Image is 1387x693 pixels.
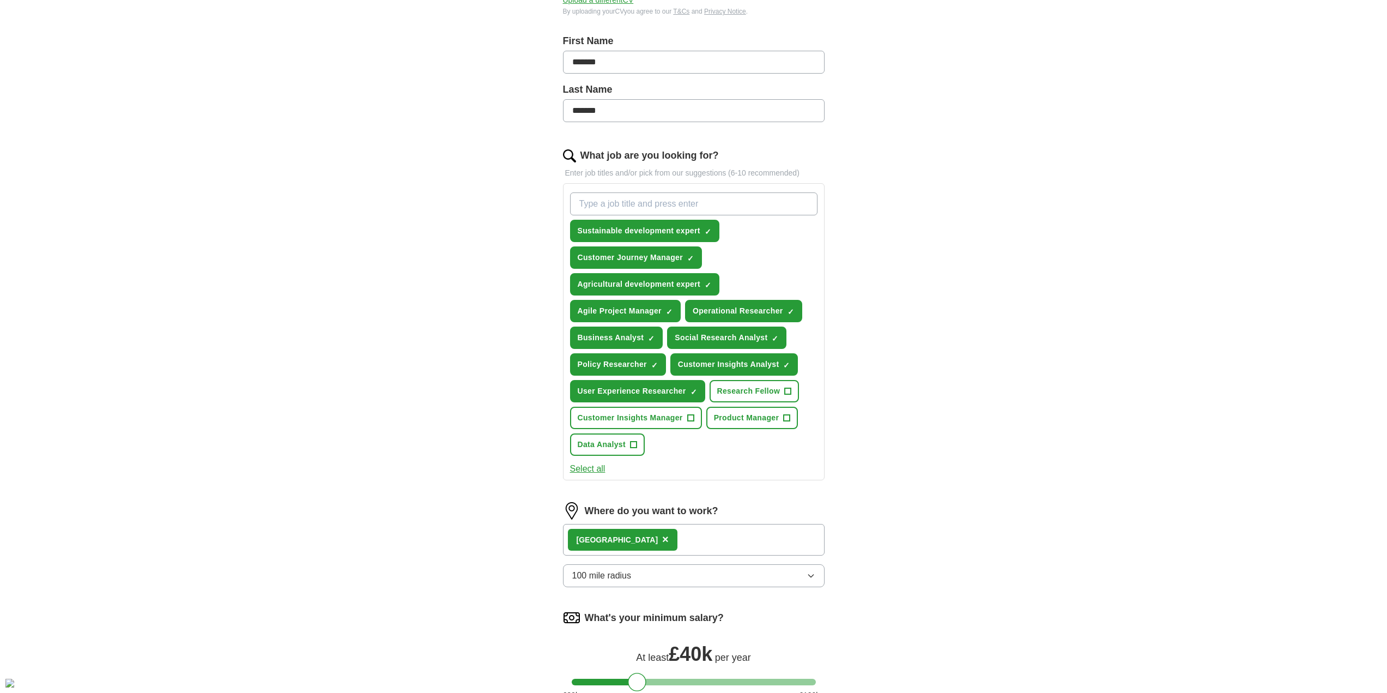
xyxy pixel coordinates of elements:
[585,611,724,625] label: What's your minimum salary?
[705,281,711,290] span: ✓
[578,439,626,450] span: Data Analyst
[673,8,689,15] a: T&Cs
[578,385,686,397] span: User Experience Researcher
[563,82,825,97] label: Last Name
[651,361,658,370] span: ✓
[570,353,666,376] button: Policy Researcher✓
[578,359,647,370] span: Policy Researcher
[675,332,767,344] span: Social Research Analyst
[706,407,798,429] button: Product Manager
[670,353,798,376] button: Customer Insights Analyst✓
[662,532,669,548] button: ×
[578,252,683,263] span: Customer Journey Manager
[570,300,681,322] button: Agile Project Manager✓
[570,192,817,215] input: Type a job title and press enter
[5,679,14,688] div: Cookie consent button
[678,359,779,370] span: Customer Insights Analyst
[662,533,669,545] span: ×
[691,388,697,396] span: ✓
[578,225,700,237] span: Sustainable development expert
[570,327,663,349] button: Business Analyst✓
[570,462,605,475] button: Select all
[687,254,694,263] span: ✓
[669,643,712,665] span: £ 40k
[666,308,673,316] span: ✓
[788,308,794,316] span: ✓
[578,305,662,317] span: Agile Project Manager
[563,609,580,626] img: salary.png
[563,564,825,587] button: 100 mile radius
[783,361,790,370] span: ✓
[685,300,802,322] button: Operational Researcher✓
[563,149,576,162] img: search.png
[570,273,720,296] button: Agricultural development expert✓
[667,327,786,349] button: Social Research Analyst✓
[5,679,14,688] img: Cookie%20settings
[570,380,705,402] button: User Experience Researcher✓
[714,412,779,424] span: Product Manager
[580,148,719,163] label: What job are you looking for?
[570,433,645,456] button: Data Analyst
[577,534,658,546] div: [GEOGRAPHIC_DATA]
[772,334,778,343] span: ✓
[578,279,701,290] span: Agricultural development expert
[563,167,825,179] p: Enter job titles and/or pick from our suggestions (6-10 recommended)
[704,8,746,15] a: Privacy Notice
[710,380,800,402] button: Research Fellow
[570,407,702,429] button: Customer Insights Manager
[715,652,751,663] span: per year
[578,332,644,344] span: Business Analyst
[636,652,669,663] span: At least
[578,412,683,424] span: Customer Insights Manager
[585,504,718,519] label: Where do you want to work?
[717,385,780,397] span: Research Fellow
[693,305,783,317] span: Operational Researcher
[570,220,719,242] button: Sustainable development expert✓
[563,34,825,49] label: First Name
[572,569,632,582] span: 100 mile radius
[570,246,702,269] button: Customer Journey Manager✓
[563,7,825,16] div: By uploading your CV you agree to our and .
[705,227,711,236] span: ✓
[648,334,655,343] span: ✓
[563,502,580,520] img: location.png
